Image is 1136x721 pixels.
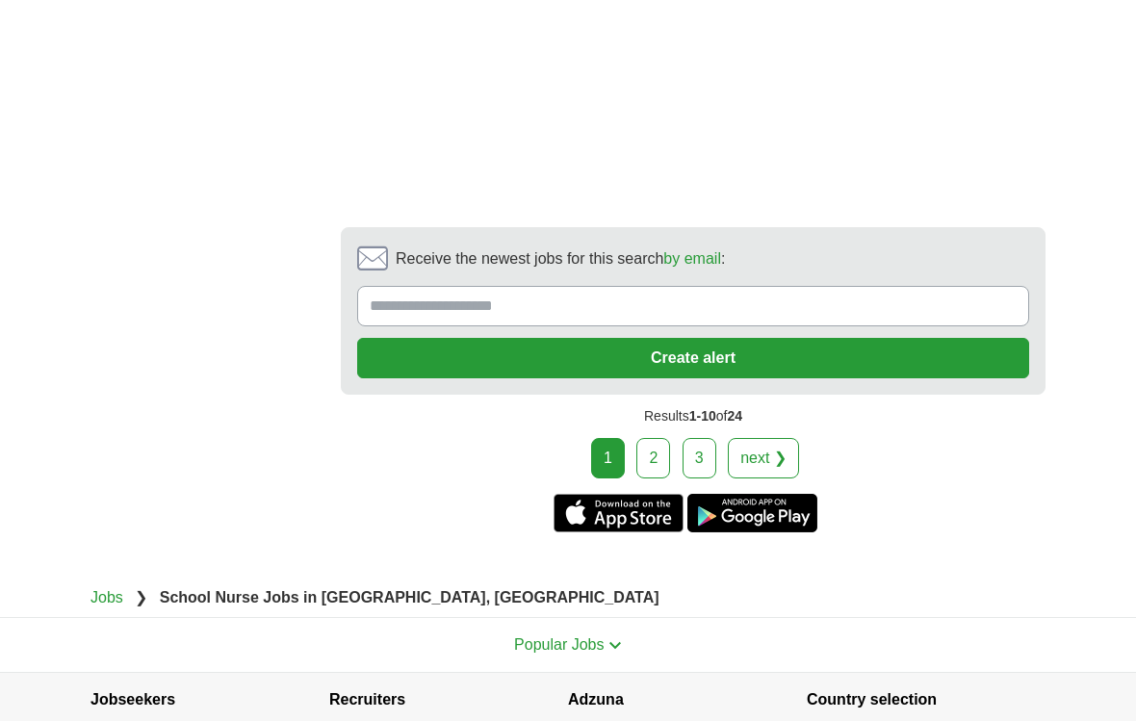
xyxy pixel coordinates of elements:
[341,395,1046,438] div: Results of
[728,438,799,478] a: next ❯
[689,408,716,424] span: 1-10
[727,408,742,424] span: 24
[396,247,725,270] span: Receive the newest jobs for this search :
[135,589,147,605] span: ❯
[687,494,817,532] a: Get the Android app
[683,438,716,478] a: 3
[90,589,123,605] a: Jobs
[554,494,684,532] a: Get the iPhone app
[636,438,670,478] a: 2
[357,338,1029,378] button: Create alert
[663,250,721,267] a: by email
[591,438,625,478] div: 1
[160,589,659,605] strong: School Nurse Jobs in [GEOGRAPHIC_DATA], [GEOGRAPHIC_DATA]
[514,636,604,653] span: Popular Jobs
[608,641,622,650] img: toggle icon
